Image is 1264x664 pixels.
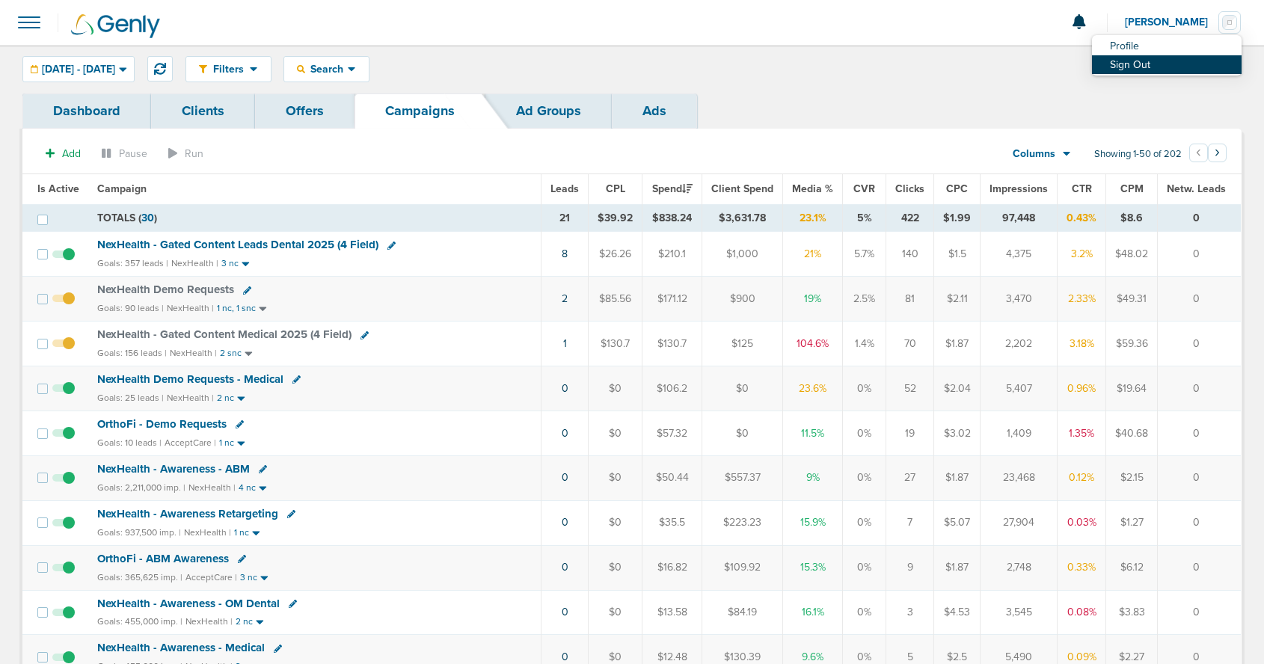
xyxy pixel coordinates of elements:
[37,143,89,165] button: Add
[97,258,168,269] small: Goals: 357 leads |
[97,238,378,251] span: NexHealth - Gated Content Leads Dental 2025 (4 Field)
[1189,146,1227,164] ul: Pagination
[97,527,181,538] small: Goals: 937,500 imp. |
[550,182,579,195] span: Leads
[1158,411,1242,455] td: 0
[1106,322,1158,366] td: $59.36
[981,366,1058,411] td: 5,407
[886,322,934,366] td: 70
[1058,277,1106,322] td: 2.33%
[562,606,568,618] a: 0
[97,597,280,610] span: NexHealth - Awareness - OM Dental
[642,590,702,635] td: $13.58
[1158,277,1242,322] td: 0
[562,516,568,529] a: 0
[981,204,1058,232] td: 97,448
[1120,182,1144,195] span: CPM
[783,204,843,232] td: 23.1%
[1158,500,1242,545] td: 0
[981,277,1058,322] td: 3,470
[562,292,568,305] a: 2
[1167,182,1226,195] span: Netw. Leads
[886,204,934,232] td: 422
[1072,182,1092,195] span: CTR
[702,322,783,366] td: $125
[934,590,981,635] td: $4.53
[895,182,924,195] span: Clicks
[1058,545,1106,590] td: 0.33%
[1158,455,1242,500] td: 0
[843,277,886,322] td: 2.5%
[642,411,702,455] td: $57.32
[170,348,217,358] small: NexHealth |
[62,147,81,160] span: Add
[934,232,981,277] td: $1.5
[783,411,843,455] td: 11.5%
[702,500,783,545] td: $223.23
[1058,590,1106,635] td: 0.08%
[783,322,843,366] td: 104.6%
[612,93,697,129] a: Ads
[783,590,843,635] td: 16.1%
[1208,144,1227,162] button: Go to next page
[240,572,257,583] small: 3 nc
[843,411,886,455] td: 0%
[97,182,147,195] span: Campaign
[886,411,934,455] td: 19
[97,641,265,654] span: NexHealth - Awareness - Medical
[1058,232,1106,277] td: 3.2%
[702,411,783,455] td: $0
[1106,545,1158,590] td: $6.12
[221,258,239,269] small: 3 nc
[934,500,981,545] td: $5.07
[886,545,934,590] td: 9
[886,455,934,500] td: 27
[589,277,642,322] td: $85.56
[589,590,642,635] td: $0
[934,366,981,411] td: $2.04
[217,303,256,314] small: 1 nc, 1 snc
[642,277,702,322] td: $171.12
[642,322,702,366] td: $130.7
[219,437,234,449] small: 1 nc
[642,455,702,500] td: $50.44
[167,303,214,313] small: NexHealth |
[981,322,1058,366] td: 2,202
[1106,204,1158,232] td: $8.6
[981,590,1058,635] td: 3,545
[1058,411,1106,455] td: 1.35%
[589,232,642,277] td: $26.26
[97,507,278,520] span: NexHealth - Awareness Retargeting
[255,93,355,129] a: Offers
[946,182,968,195] span: CPC
[1110,41,1139,52] span: Profile
[981,545,1058,590] td: 2,748
[843,232,886,277] td: 5.7%
[783,366,843,411] td: 23.6%
[97,283,234,296] span: NexHealth Demo Requests
[97,462,250,476] span: NexHealth - Awareness - ABM
[151,93,255,129] a: Clients
[843,455,886,500] td: 0%
[305,63,348,76] span: Search
[702,455,783,500] td: $557.37
[207,63,250,76] span: Filters
[97,393,164,404] small: Goals: 25 leads |
[167,393,214,403] small: NexHealth |
[934,322,981,366] td: $1.87
[234,527,249,538] small: 1 nc
[981,500,1058,545] td: 27,904
[702,545,783,590] td: $109.92
[1158,366,1242,411] td: 0
[711,182,773,195] span: Client Spend
[188,482,236,493] small: NexHealth |
[642,204,702,232] td: $838.24
[1092,55,1242,74] a: Sign Out
[934,204,981,232] td: $1.99
[42,64,115,75] span: [DATE] - [DATE]
[843,500,886,545] td: 0%
[843,366,886,411] td: 0%
[97,348,167,359] small: Goals: 156 leads |
[934,411,981,455] td: $3.02
[185,572,237,582] small: AcceptCare |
